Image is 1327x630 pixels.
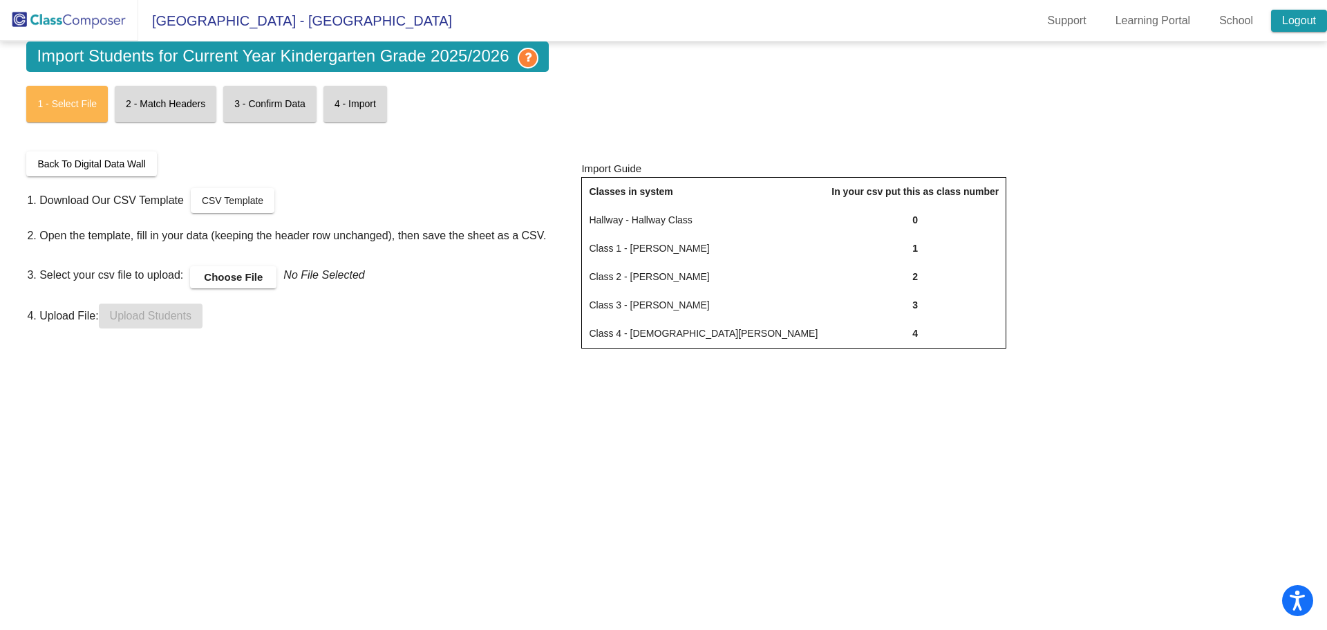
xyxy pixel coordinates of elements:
td: Class 3 - [PERSON_NAME] [582,291,825,319]
td: Class 1 - [PERSON_NAME] [582,234,825,263]
td: 3 [825,291,1006,319]
td: 0 [825,206,1006,234]
mat-card: 4 - Import [323,86,387,122]
mat-card: 2 - Match Headers [115,86,216,122]
mat-card: 1 - Select File [26,86,108,122]
a: Learning Portal [1104,10,1202,32]
th: In your csv put this as class number [825,178,1006,207]
span: CSV Template [202,195,263,206]
span: Import Students for Current Year Kindergarten Grade 2025/2026 [26,41,548,72]
a: Logout [1271,10,1327,32]
span: 2. Open the template, fill in your data (keeping the header row unchanged), then save the sheet a... [27,230,546,241]
a: Support [1037,10,1098,32]
button: Back To Digital Data Wall [26,151,156,176]
button: Upload Students [99,304,203,328]
td: 2 [825,263,1006,291]
td: Class 2 - [PERSON_NAME] [582,263,825,291]
span: 4. Upload File: [27,303,98,322]
span: Upload Students [110,310,191,322]
label: Choose File [190,266,276,288]
span: Back To Digital Data Wall [37,158,145,169]
a: School [1208,10,1264,32]
span: 3. Select your csv file to upload: [27,259,183,285]
td: Hallway - Hallway Class [582,206,825,234]
td: 1 [825,234,1006,263]
span: Import Guide [581,163,641,174]
th: Classes in system [582,178,825,207]
span: 1. Download Our CSV Template [27,192,183,209]
mat-card: 3 - Confirm Data [223,86,317,122]
td: Class 4 - [DEMOGRAPHIC_DATA][PERSON_NAME] [582,319,825,349]
h4: No File Selected [283,259,364,285]
td: 4 [825,319,1006,349]
span: [GEOGRAPHIC_DATA] - [GEOGRAPHIC_DATA] [138,10,452,32]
